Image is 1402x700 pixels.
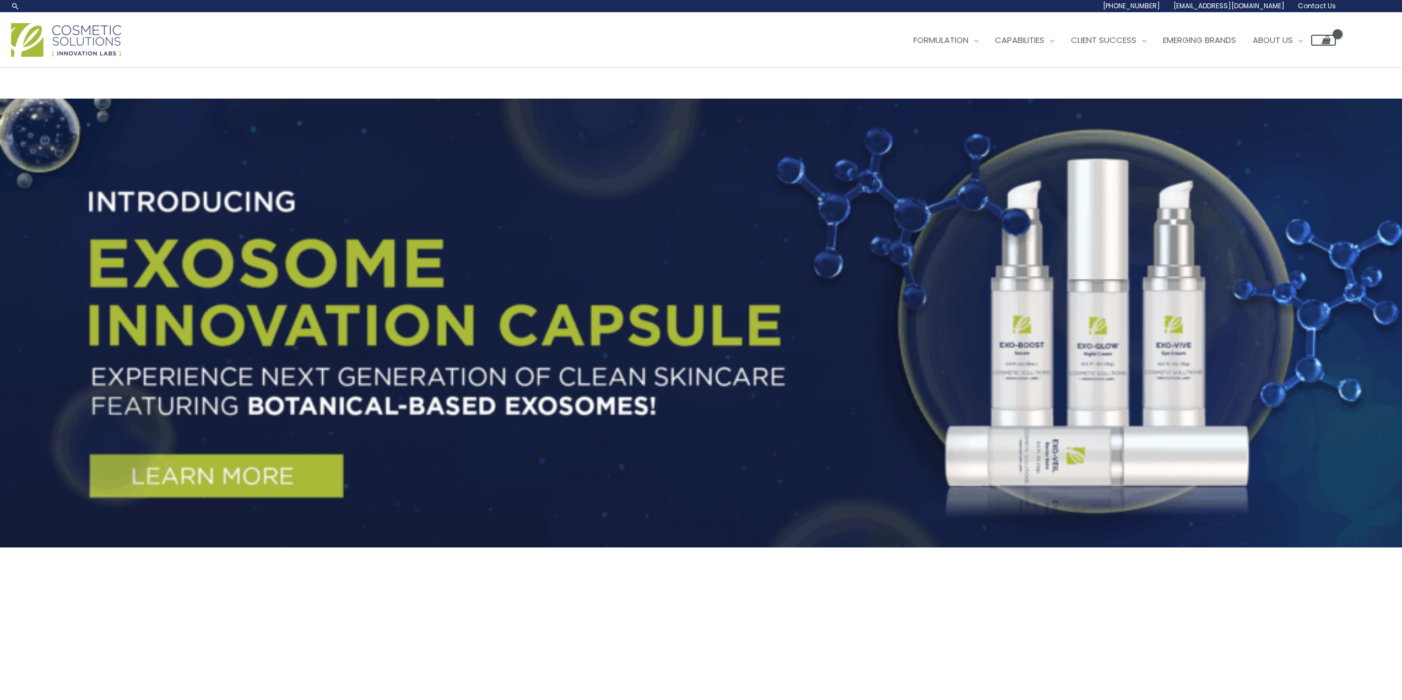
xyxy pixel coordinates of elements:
[897,24,1336,57] nav: Site Navigation
[913,34,968,46] span: Formulation
[1244,24,1311,57] a: About Us
[1311,35,1336,46] a: View Shopping Cart, empty
[1173,1,1285,10] span: [EMAIL_ADDRESS][DOMAIN_NAME]
[1155,24,1244,57] a: Emerging Brands
[11,2,20,10] a: Search icon link
[1063,24,1155,57] a: Client Success
[1163,34,1236,46] span: Emerging Brands
[1298,1,1336,10] span: Contact Us
[1071,34,1136,46] span: Client Success
[995,34,1044,46] span: Capabilities
[987,24,1063,57] a: Capabilities
[905,24,987,57] a: Formulation
[1253,34,1293,46] span: About Us
[1103,1,1160,10] span: [PHONE_NUMBER]
[11,23,121,57] img: Cosmetic Solutions Logo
